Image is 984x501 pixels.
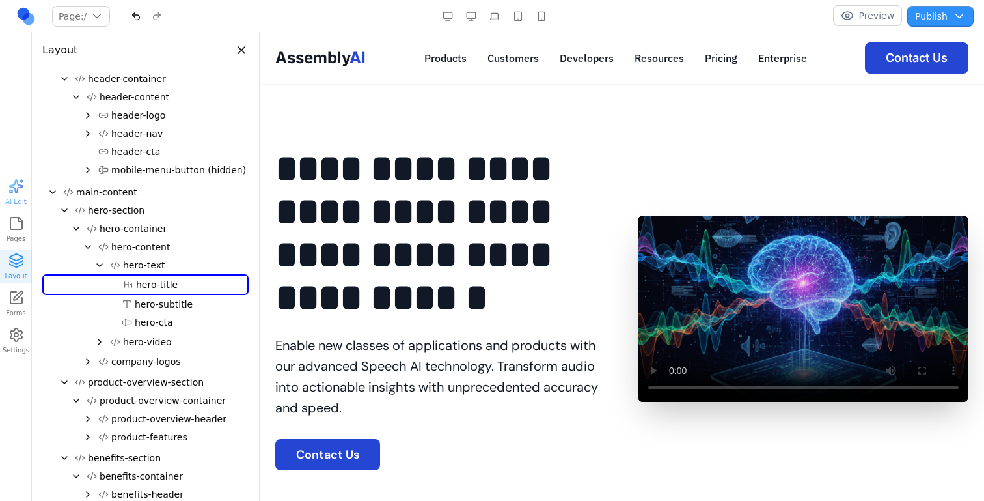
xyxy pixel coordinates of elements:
[135,298,193,311] span: hero-subtitle
[93,161,251,179] button: mobile-menu-button (hidden)
[437,6,458,27] button: Desktop Wide
[484,6,505,27] button: Laptop
[123,259,165,272] span: hero-text
[461,6,482,27] button: Desktop
[83,128,93,139] button: Expand
[93,124,249,143] button: header-nav
[907,6,974,27] button: Publish
[81,467,249,485] button: benefits-container
[123,336,172,349] span: hero-video
[88,451,161,465] span: benefits-section
[508,6,528,27] button: Tablet
[5,197,26,207] span: AI Edit
[93,428,249,446] button: product-features
[111,412,226,425] span: product-overview-header
[88,376,204,389] span: product-overview-section
[59,377,70,388] button: Collapse
[88,72,166,85] span: header-container
[100,91,169,104] span: header-content
[59,453,70,463] button: Collapse
[81,220,249,238] button: hero-container
[70,449,249,467] button: benefits-section
[100,394,226,407] span: product-overview-container
[378,184,709,370] video: Your browser does not support the video tag.
[76,186,137,199] span: main-content
[100,222,167,235] span: hero-container
[111,164,246,177] span: mobile-menu-button (hidden)
[116,313,249,332] button: hero-cta
[93,106,249,124] button: header-logo
[93,238,249,256] button: hero-content
[93,143,249,161] button: header-cta
[83,242,93,252] button: Collapse
[111,355,181,368] span: company-logos
[52,6,110,27] button: Page:/
[83,432,93,442] button: Expand
[71,223,81,234] button: Collapse
[71,92,81,102] button: Collapse
[111,127,163,140] span: header-nav
[83,356,93,367] button: Expand
[70,373,249,392] button: product-overview-section
[59,74,70,84] button: Collapse
[83,110,93,121] button: Expand
[260,32,984,501] iframe: Preview
[93,352,249,371] button: company-logos
[88,204,144,217] span: hero-section
[71,471,81,481] button: Collapse
[531,6,552,27] button: Mobile
[135,316,173,329] span: hero-cta
[93,410,249,428] button: product-overview-header
[833,5,903,26] button: Preview
[118,276,247,294] button: hero-title
[111,488,184,501] span: benefits-header
[70,201,249,220] button: hero-section
[42,42,77,58] h3: Layout
[83,414,93,424] button: Expand
[48,187,58,197] button: Collapse
[105,333,249,351] button: hero-video
[234,43,249,57] button: Close panel
[94,337,105,347] button: Expand
[70,70,249,88] button: header-container
[105,256,249,274] button: hero-text
[81,88,249,106] button: header-content
[111,431,187,444] span: product-features
[100,470,183,483] span: benefits-container
[116,295,249,313] button: hero-subtitle
[111,109,165,122] span: header-logo
[136,278,178,291] span: hero-title
[58,183,249,201] button: main-content
[111,240,170,253] span: hero-content
[83,489,93,500] button: Expand
[81,392,249,410] button: product-overview-container
[111,145,160,158] span: header-cta
[83,165,93,175] button: Expand
[94,260,105,270] button: Collapse
[59,205,70,216] button: Collapse
[71,395,81,406] button: Collapse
